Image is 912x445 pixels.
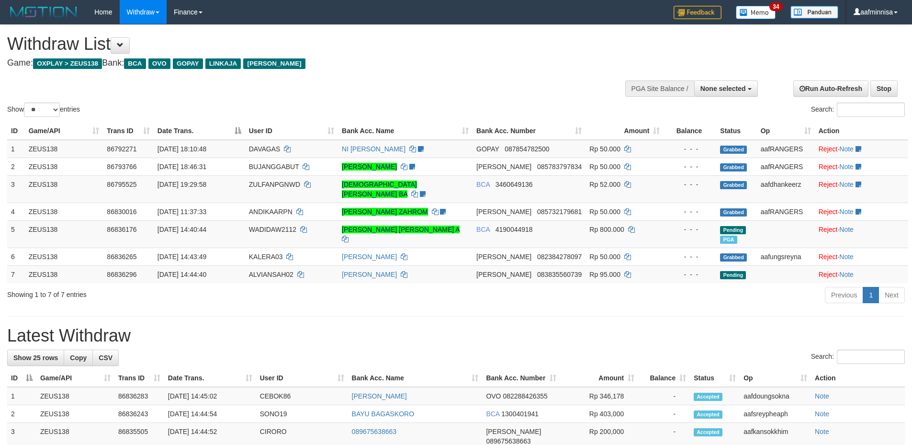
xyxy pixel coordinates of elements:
[667,225,712,234] div: - - -
[352,392,407,400] a: [PERSON_NAME]
[476,253,531,261] span: [PERSON_NAME]
[757,175,815,203] td: aafdhankeerz
[863,287,879,303] a: 1
[476,271,531,278] span: [PERSON_NAME]
[815,410,829,418] a: Note
[342,181,417,198] a: [DEMOGRAPHIC_DATA][PERSON_NAME] BA
[25,140,103,158] td: ZEUS138
[342,163,397,171] a: [PERSON_NAME]
[815,220,908,248] td: ·
[815,428,829,435] a: Note
[107,181,136,188] span: 86795525
[815,248,908,265] td: ·
[107,271,136,278] span: 86836296
[815,175,908,203] td: ·
[769,2,782,11] span: 34
[667,270,712,279] div: - - -
[256,387,348,405] td: CEBOK86
[352,428,396,435] a: 089675638663
[148,58,170,69] span: OVO
[878,287,905,303] a: Next
[25,265,103,283] td: ZEUS138
[158,208,206,216] span: [DATE] 11:37:33
[690,369,740,387] th: Status: activate to sort column ascending
[36,405,114,423] td: ZEUS138
[674,6,721,19] img: Feedback.jpg
[589,208,620,216] span: Rp 50.000
[667,144,712,154] div: - - -
[819,181,838,188] a: Reject
[495,226,533,233] span: Copy 4190044918 to clipboard
[819,145,838,153] a: Reject
[667,252,712,262] div: - - -
[249,271,293,278] span: ALVIANSAH02
[815,158,908,175] td: ·
[819,226,838,233] a: Reject
[815,122,908,140] th: Action
[164,369,256,387] th: Date Trans.: activate to sort column ascending
[25,203,103,220] td: ZEUS138
[7,58,598,68] h4: Game: Bank:
[736,6,776,19] img: Button%20Memo.svg
[114,405,164,423] td: 86836243
[107,253,136,261] span: 86836265
[64,350,93,366] a: Copy
[757,248,815,265] td: aafungsreyna
[815,392,829,400] a: Note
[720,236,737,244] span: Marked by aafnoeunsreypich
[720,181,747,189] span: Grabbed
[473,122,585,140] th: Bank Acc. Number: activate to sort column ascending
[70,354,87,362] span: Copy
[819,163,838,171] a: Reject
[819,271,838,278] a: Reject
[870,80,898,97] a: Stop
[158,226,206,233] span: [DATE] 14:40:44
[505,145,549,153] span: Copy 087854782500 to clipboard
[537,208,582,216] span: Copy 085732179681 to clipboard
[249,253,283,261] span: KALERA03
[164,405,256,423] td: [DATE] 14:44:54
[694,80,758,97] button: None selected
[720,163,747,171] span: Grabbed
[560,369,638,387] th: Amount: activate to sort column ascending
[839,253,854,261] a: Note
[338,122,473,140] th: Bank Acc. Name: activate to sort column ascending
[720,271,746,279] span: Pending
[7,286,373,299] div: Showing 1 to 7 of 7 entries
[25,122,103,140] th: Game/API: activate to sort column ascending
[7,175,25,203] td: 3
[837,350,905,364] input: Search:
[249,226,296,233] span: WADIDAW2112
[7,203,25,220] td: 4
[638,369,690,387] th: Balance: activate to sort column ascending
[625,80,694,97] div: PGA Site Balance /
[103,122,154,140] th: Trans ID: activate to sort column ascending
[342,226,460,233] a: [PERSON_NAME] [PERSON_NAME] A
[7,369,36,387] th: ID: activate to sort column descending
[205,58,241,69] span: LINKAJA
[720,146,747,154] span: Grabbed
[694,428,722,436] span: Accepted
[667,162,712,171] div: - - -
[589,253,620,261] span: Rp 50.000
[476,181,490,188] span: BCA
[7,405,36,423] td: 2
[819,208,838,216] a: Reject
[7,140,25,158] td: 1
[13,354,58,362] span: Show 25 rows
[342,271,397,278] a: [PERSON_NAME]
[757,203,815,220] td: aafRANGERS
[256,369,348,387] th: User ID: activate to sort column ascending
[7,5,80,19] img: MOTION_logo.png
[154,122,245,140] th: Date Trans.: activate to sort column descending
[757,122,815,140] th: Op: activate to sort column ascending
[158,163,206,171] span: [DATE] 18:46:31
[25,248,103,265] td: ZEUS138
[342,145,405,153] a: NI [PERSON_NAME]
[36,369,114,387] th: Game/API: activate to sort column ascending
[495,181,533,188] span: Copy 3460649136 to clipboard
[486,410,499,418] span: BCA
[503,392,547,400] span: Copy 082288426355 to clipboard
[7,387,36,405] td: 1
[811,103,905,117] label: Search:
